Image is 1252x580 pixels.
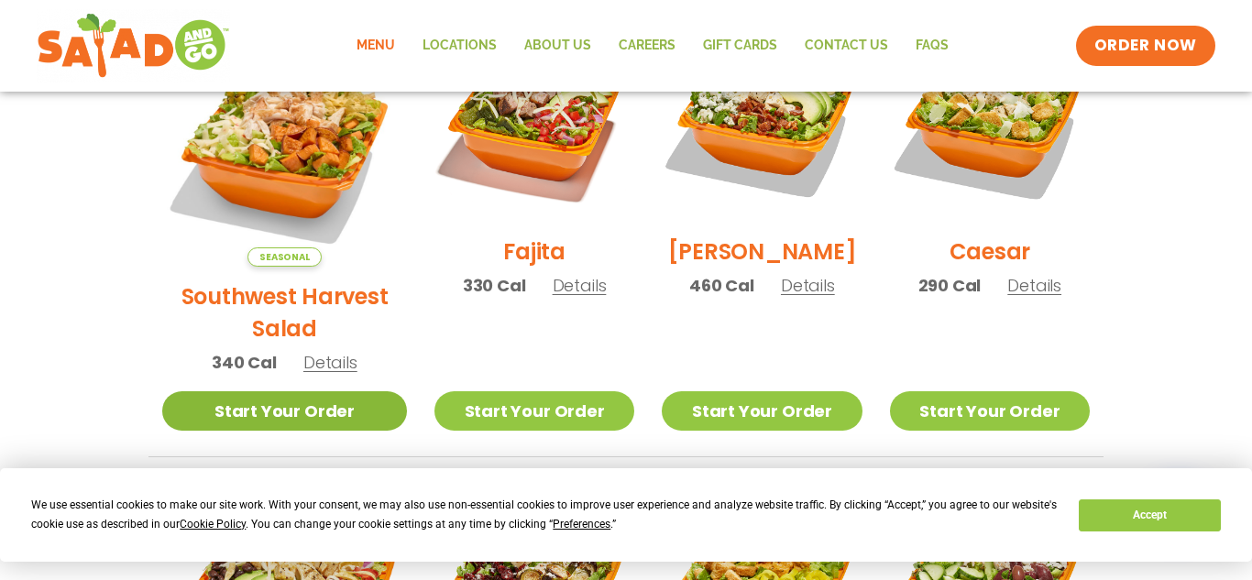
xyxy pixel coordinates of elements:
h2: Caesar [950,235,1031,268]
span: ORDER NOW [1094,35,1197,57]
span: Preferences [553,518,610,531]
img: Product photo for Southwest Harvest Salad [162,22,407,267]
span: Cookie Policy [180,518,246,531]
img: Product photo for Caesar Salad [890,22,1090,222]
h2: [PERSON_NAME] [668,235,857,268]
a: Careers [605,25,689,67]
a: Start Your Order [162,391,407,431]
a: Start Your Order [662,391,862,431]
a: About Us [511,25,605,67]
img: Product photo for Fajita Salad [434,22,634,222]
span: 330 Cal [463,273,526,298]
span: Details [303,351,357,374]
a: ORDER NOW [1076,26,1215,66]
h2: Fajita [503,235,566,268]
nav: Menu [343,25,962,67]
span: 290 Cal [918,273,982,298]
span: 460 Cal [689,273,754,298]
span: 340 Cal [212,350,277,375]
a: GIFT CARDS [689,25,791,67]
button: Accept [1079,499,1220,531]
a: Start Your Order [434,391,634,431]
span: Details [553,274,607,297]
a: Menu [343,25,409,67]
img: new-SAG-logo-768×292 [37,9,230,82]
a: Locations [409,25,511,67]
div: We use essential cookies to make our site work. With your consent, we may also use non-essential ... [31,496,1057,534]
span: Details [1007,274,1061,297]
span: Details [781,274,835,297]
a: FAQs [902,25,962,67]
a: Start Your Order [890,391,1090,431]
span: Seasonal [247,247,322,267]
img: Product photo for Cobb Salad [662,22,862,222]
a: Contact Us [791,25,902,67]
h2: Southwest Harvest Salad [162,280,407,345]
